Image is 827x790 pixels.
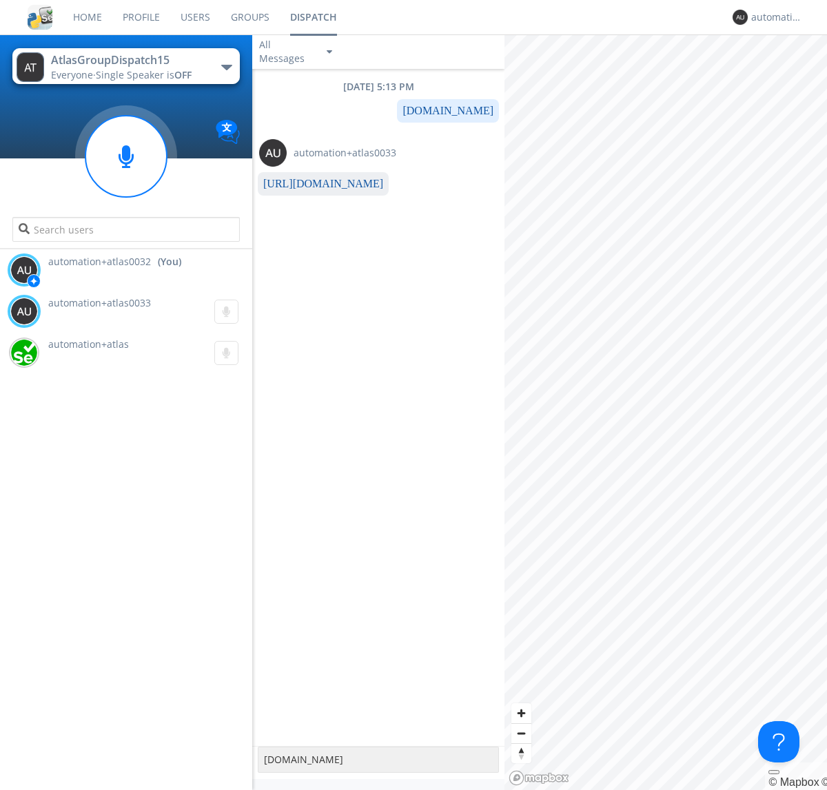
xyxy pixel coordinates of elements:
[10,339,38,366] img: d2d01cd9b4174d08988066c6d424eccd
[51,52,206,68] div: AtlasGroupDispatch15
[768,776,819,788] a: Mapbox
[402,105,493,116] a: [DOMAIN_NAME]
[96,68,192,81] span: Single Speaker is
[10,256,38,284] img: 373638.png
[733,10,748,25] img: 373638.png
[259,139,287,167] img: 373638.png
[511,703,531,723] button: Zoom in
[511,743,531,763] button: Reset bearing to north
[263,178,383,189] a: [URL][DOMAIN_NAME]
[174,68,192,81] span: OFF
[12,48,239,84] button: AtlasGroupDispatch15Everyone·Single Speaker isOFF
[294,146,396,160] span: automation+atlas0033
[12,217,239,242] input: Search users
[259,38,314,65] div: All Messages
[758,721,799,762] iframe: Toggle Customer Support
[48,296,151,309] span: automation+atlas0033
[28,5,52,30] img: cddb5a64eb264b2086981ab96f4c1ba7
[751,10,803,24] div: automation+atlas0032
[327,50,332,54] img: caret-down-sm.svg
[48,255,151,269] span: automation+atlas0032
[768,770,779,774] button: Toggle attribution
[48,337,129,351] span: automation+atlas
[511,723,531,743] button: Zoom out
[258,747,499,773] textarea: [DOMAIN_NAME]
[51,68,206,82] div: Everyone ·
[17,52,44,82] img: 373638.png
[509,770,569,786] a: Mapbox logo
[216,120,240,144] img: Translation enabled
[252,80,504,94] div: [DATE] 5:13 PM
[10,298,38,325] img: 373638.png
[158,255,181,269] div: (You)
